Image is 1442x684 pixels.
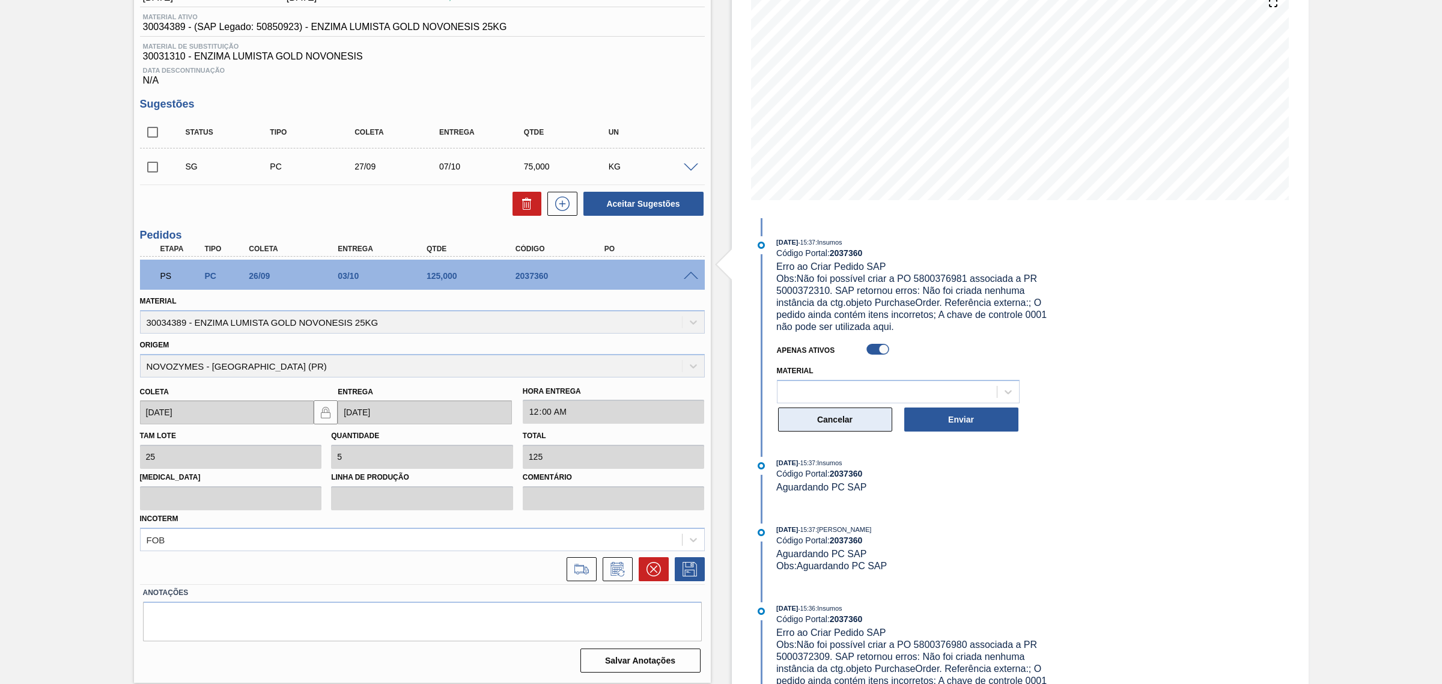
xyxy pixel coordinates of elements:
[140,515,178,523] label: Incoterm
[776,469,1062,478] div: Código Portal:
[143,67,702,74] span: Data Descontinuação
[267,128,363,136] div: Tipo
[140,388,169,396] label: Coleta
[776,526,798,533] span: [DATE]
[778,408,892,432] button: Cancelar
[338,400,512,424] input: dd/mm/yyyy
[331,469,513,486] label: Linha de Produção
[201,245,249,253] div: Tipo
[815,605,842,612] span: : Insumos
[815,459,842,466] span: : Insumos
[140,469,322,486] label: [MEDICAL_DATA]
[424,245,525,253] div: Qtde
[776,239,798,246] span: [DATE]
[815,239,842,246] span: : Insumos
[830,469,863,478] strong: 2037360
[777,367,814,375] label: Material
[669,557,705,581] div: Salvar Pedido
[606,162,702,171] div: KG
[140,400,314,424] input: dd/mm/yyyy
[436,162,532,171] div: 07/10/2025
[580,649,701,673] button: Salvar Anotações
[351,128,448,136] div: Coleta
[513,245,613,253] div: Código
[140,297,177,305] label: Material
[140,432,176,440] label: Tam lote
[561,557,597,581] div: Ir para Composição de Carga
[776,482,866,492] span: Aguardando PC SAP
[777,346,835,355] span: Apenas Ativos
[246,271,347,281] div: 26/09/2025
[601,245,702,253] div: PO
[331,432,379,440] label: Quantidade
[776,549,866,559] span: Aguardando PC SAP
[147,534,165,545] div: FOB
[246,245,347,253] div: Coleta
[183,128,279,136] div: Status
[776,628,886,638] span: Erro ao Criar Pedido SAP
[583,192,704,216] button: Aceitar Sugestões
[633,557,669,581] div: Cancelar pedido
[157,245,205,253] div: Etapa
[201,271,249,281] div: Pedido de Compra
[157,263,205,289] div: Aguardando PC SAP
[776,536,1062,545] div: Código Portal:
[799,239,815,246] span: - 15:37
[523,432,546,440] label: Total
[160,271,202,281] p: PS
[830,248,863,258] strong: 2037360
[140,229,705,242] h3: Pedidos
[776,459,798,466] span: [DATE]
[143,13,507,20] span: Material ativo
[758,529,765,536] img: atual
[143,51,702,62] span: 30031310 - ENZIMA LUMISTA GOLD NOVONESIS
[140,98,705,111] h3: Sugestões
[143,584,702,602] label: Anotações
[776,273,1050,332] span: Obs: Não foi possível criar a PO 5800376981 associada a PR 5000372310. SAP retornou erros: Não fo...
[776,614,1062,624] div: Código Portal:
[140,62,705,86] div: N/A
[606,128,702,136] div: UN
[523,383,705,400] label: Hora Entrega
[318,405,333,420] img: locked
[830,614,863,624] strong: 2037360
[776,561,887,571] span: Obs: Aguardando PC SAP
[799,460,815,466] span: - 15:37
[758,462,765,469] img: atual
[338,388,373,396] label: Entrega
[904,408,1018,432] button: Enviar
[776,605,798,612] span: [DATE]
[335,245,436,253] div: Entrega
[513,271,613,281] div: 2037360
[143,22,507,32] span: 30034389 - (SAP Legado: 50850923) - ENZIMA LUMISTA GOLD NOVONESIS 25KG
[597,557,633,581] div: Informar alteração no pedido
[758,608,765,615] img: atual
[758,242,765,249] img: atual
[521,128,617,136] div: Qtde
[799,605,815,612] span: - 15:36
[143,43,702,50] span: Material de Substituição
[776,261,886,272] span: Erro ao Criar Pedido SAP
[830,536,863,545] strong: 2037360
[267,162,363,171] div: Pedido de Compra
[140,341,169,349] label: Origem
[183,162,279,171] div: Sugestão Criada
[815,526,872,533] span: : [PERSON_NAME]
[424,271,525,281] div: 125,000
[523,469,705,486] label: Comentário
[436,128,532,136] div: Entrega
[577,191,705,217] div: Aceitar Sugestões
[776,248,1062,258] div: Código Portal:
[541,192,577,216] div: Nova sugestão
[799,527,815,533] span: - 15:37
[335,271,436,281] div: 03/10/2025
[521,162,617,171] div: 75,000
[351,162,448,171] div: 27/09/2025
[507,192,541,216] div: Excluir Sugestões
[314,400,338,424] button: locked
